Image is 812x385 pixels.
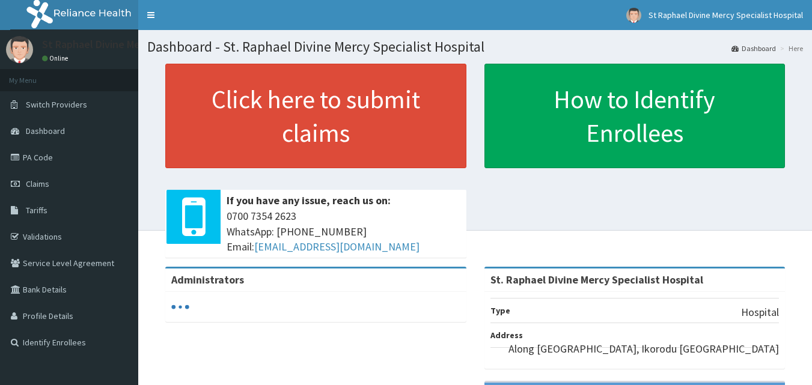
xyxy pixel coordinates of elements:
[777,43,803,53] li: Here
[26,126,65,136] span: Dashboard
[508,341,779,357] p: Along [GEOGRAPHIC_DATA], Ikorodu [GEOGRAPHIC_DATA]
[490,273,703,286] strong: St. Raphael Divine Mercy Specialist Hospital
[731,43,776,53] a: Dashboard
[741,305,779,320] p: Hospital
[254,240,420,253] a: [EMAIL_ADDRESS][DOMAIN_NAME]
[484,64,786,168] a: How to Identify Enrollees
[171,298,189,316] svg: audio-loading
[490,330,523,341] b: Address
[6,36,33,63] img: User Image
[26,99,87,110] span: Switch Providers
[171,273,244,286] b: Administrators
[26,205,47,216] span: Tariffs
[227,193,391,207] b: If you have any issue, reach us on:
[649,10,803,20] span: St Raphael Divine Mercy Specialist Hospital
[42,54,71,62] a: Online
[227,208,460,255] span: 0700 7354 2623 WhatsApp: [PHONE_NUMBER] Email:
[26,178,49,189] span: Claims
[626,8,641,23] img: User Image
[42,39,245,50] p: St Raphael Divine Mercy Specialist Hospital
[490,305,510,316] b: Type
[147,39,803,55] h1: Dashboard - St. Raphael Divine Mercy Specialist Hospital
[165,64,466,168] a: Click here to submit claims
